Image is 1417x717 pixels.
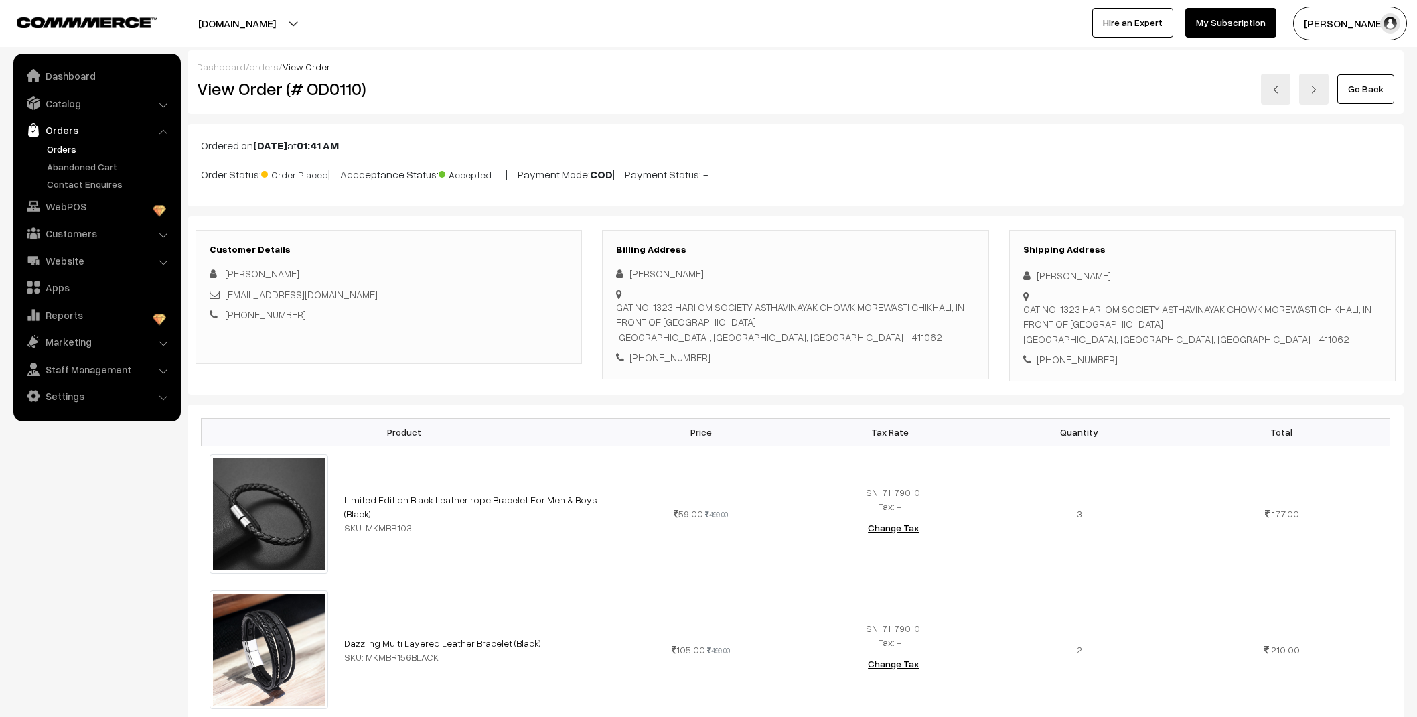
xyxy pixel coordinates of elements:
a: Catalog [17,91,176,115]
span: [PERSON_NAME] [225,267,299,279]
button: Change Tax [857,513,929,543]
span: 3 [1077,508,1082,519]
button: [DOMAIN_NAME] [151,7,323,40]
img: imagunkwcdbakrvf.jpeg [210,590,329,710]
th: Total [1174,418,1390,446]
th: Tax Rate [796,418,984,446]
b: [DATE] [253,139,287,152]
a: Website [17,249,176,273]
a: Marketing [17,330,176,354]
h3: Shipping Address [1023,244,1382,255]
th: Product [202,418,607,446]
div: SKU: MKMBR103 [344,521,598,535]
span: HSN: 71179010 Tax: - [860,623,920,648]
a: Orders [17,118,176,142]
a: orders [249,61,279,72]
div: [PHONE_NUMBER] [616,350,974,365]
a: Abandoned Cart [44,159,176,174]
span: 210.00 [1271,644,1300,655]
img: right-arrow.png [1310,86,1318,94]
div: [PERSON_NAME] [616,266,974,281]
strike: 499.00 [705,510,728,519]
h3: Billing Address [616,244,974,255]
a: COMMMERCE [17,13,134,29]
a: Orders [44,142,176,156]
img: user [1380,13,1400,34]
div: GAT NO. 1323 HARI OM SOCIETY ASTHAVINAYAK CHOWK MOREWASTI CHIKHALI, IN FRONT OF [GEOGRAPHIC_DATA]... [616,300,974,345]
a: Go Back [1337,74,1394,104]
img: left-arrow.png [1272,86,1280,94]
a: Settings [17,384,176,408]
div: SKU: MKMBR156BLACK [344,650,598,664]
b: COD [590,168,613,181]
th: Price [607,418,796,446]
div: GAT NO. 1323 HARI OM SOCIETY ASTHAVINAYAK CHOWK MOREWASTI CHIKHALI, IN FRONT OF [GEOGRAPHIC_DATA]... [1023,302,1382,347]
a: Hire an Expert [1092,8,1173,38]
h2: View Order (# OD0110) [197,78,583,99]
strike: 499.00 [707,646,730,655]
a: [PHONE_NUMBER] [225,308,306,320]
span: HSN: 71179010 Tax: - [860,486,920,512]
img: COMMMERCE [17,17,157,27]
p: Ordered on at [201,137,1390,153]
a: Staff Management [17,357,176,381]
span: Order Placed [261,164,328,182]
p: Order Status: | Accceptance Status: | Payment Mode: | Payment Status: - [201,164,1390,182]
a: Dazzling Multi Layered Leather Bracelet (Black) [344,637,541,649]
button: Change Tax [857,649,929,679]
a: Dashboard [17,64,176,88]
th: Quantity [984,418,1173,446]
a: Apps [17,275,176,300]
div: [PHONE_NUMBER] [1023,352,1382,367]
span: 177.00 [1272,508,1299,519]
a: Reports [17,303,176,327]
h3: Customer Details [210,244,568,255]
span: 2 [1077,644,1082,655]
a: [EMAIL_ADDRESS][DOMAIN_NAME] [225,288,378,300]
a: Limited Edition Black Leather rope Bracelet For Men & Boys (Black) [344,494,597,519]
span: Accepted [439,164,506,182]
a: Customers [17,221,176,245]
span: View Order [283,61,330,72]
div: [PERSON_NAME] [1023,268,1382,283]
button: [PERSON_NAME] [1293,7,1407,40]
b: 01:41 AM [297,139,339,152]
a: My Subscription [1185,8,1276,38]
a: WebPOS [17,194,176,218]
span: 105.00 [672,644,705,655]
div: / / [197,60,1394,74]
a: Contact Enquires [44,177,176,191]
span: 59.00 [674,508,703,519]
img: imagghf8spy8kpyz.jpeg [210,454,329,574]
a: Dashboard [197,61,246,72]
